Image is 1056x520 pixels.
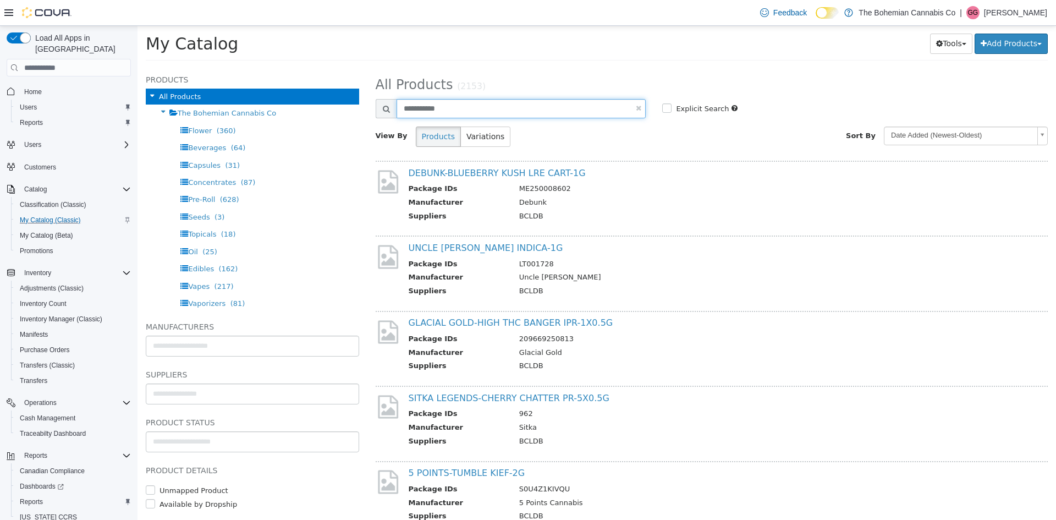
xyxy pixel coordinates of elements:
a: Manifests [15,328,52,341]
h5: Product Details [8,438,222,451]
span: Reports [24,451,47,460]
button: Add Products [837,8,910,28]
span: Operations [24,398,57,407]
a: Inventory Manager (Classic) [15,313,107,326]
span: (81) [93,273,108,282]
button: Canadian Compliance [11,463,135,479]
a: Home [20,85,46,98]
span: (31) [87,135,102,144]
span: Load All Apps in [GEOGRAPHIC_DATA] [31,32,131,54]
td: Uncle [PERSON_NAME] [373,246,886,260]
button: Inventory [2,265,135,281]
span: My Catalog (Beta) [15,229,131,242]
th: Suppliers [271,335,373,348]
a: Purchase Orders [15,343,74,357]
button: Operations [2,395,135,410]
button: Catalog [2,182,135,197]
span: Flower [51,101,74,109]
th: Manufacturer [271,396,373,410]
span: Dashboards [20,482,64,491]
img: missing-image.png [238,293,263,320]
a: Promotions [15,244,58,258]
th: Suppliers [271,485,373,499]
span: My Catalog [8,8,101,28]
a: My Catalog (Beta) [15,229,78,242]
span: Promotions [20,247,53,255]
span: (3) [77,187,87,195]
button: Traceabilty Dashboard [11,426,135,441]
span: Inventory Count [15,297,131,310]
span: GG [968,6,978,19]
span: Users [20,103,37,112]
a: GLACIAL GOLD-HIGH THC BANGER IPR-1X0.5G [271,292,476,302]
span: (628) [82,169,102,178]
button: Users [20,138,46,151]
span: Transfers [20,376,47,385]
span: Sort By [708,106,738,114]
span: (162) [81,239,100,247]
span: Cash Management [15,412,131,425]
button: Inventory Count [11,296,135,311]
td: BCLDB [373,260,886,273]
img: missing-image.png [238,368,263,395]
td: 5 Points Cannabis [373,472,886,485]
span: (25) [65,222,80,230]
span: Inventory [24,269,51,277]
span: Transfers [15,374,131,387]
span: Adjustments (Classic) [15,282,131,295]
a: Traceabilty Dashboard [15,427,90,440]
button: Adjustments (Classic) [11,281,135,296]
span: Inventory Manager (Classic) [15,313,131,326]
button: Classification (Classic) [11,197,135,212]
td: S0U4Z1KIVQU [373,458,886,472]
p: The Bohemian Cannabis Co [859,6,955,19]
a: Transfers (Classic) [15,359,79,372]
a: Date Added (Newest-Oldest) [746,101,910,119]
span: Transfers (Classic) [15,359,131,372]
button: Customers [2,159,135,175]
a: Customers [20,161,61,174]
span: All Products [21,67,63,75]
td: BCLDB [373,485,886,499]
span: Reports [15,116,131,129]
img: missing-image.png [238,442,263,469]
span: Seeds [51,187,72,195]
th: Suppliers [271,185,373,199]
span: Inventory [20,266,131,280]
th: Suppliers [271,410,373,424]
td: ME250008602 [373,157,886,171]
span: Traceabilty Dashboard [15,427,131,440]
button: Users [11,100,135,115]
span: Date Added (Newest-Oldest) [747,101,895,118]
th: Package IDs [271,233,373,247]
span: Pre-Roll [51,169,78,178]
th: Package IDs [271,157,373,171]
button: Purchase Orders [11,342,135,358]
span: (217) [77,256,96,265]
a: Reports [15,116,47,129]
button: Reports [20,449,52,462]
th: Manufacturer [271,246,373,260]
th: Package IDs [271,308,373,321]
td: LT001728 [373,233,886,247]
a: Adjustments (Classic) [15,282,88,295]
a: Cash Management [15,412,80,425]
h5: Manufacturers [8,294,222,308]
a: Transfers [15,374,52,387]
h5: Suppliers [8,342,222,355]
span: Edibles [51,239,76,247]
span: Reports [20,118,43,127]
p: | [960,6,962,19]
span: My Catalog (Classic) [20,216,81,225]
span: Home [20,84,131,98]
a: Dashboards [11,479,135,494]
span: Reports [15,495,131,508]
span: Cash Management [20,414,75,423]
small: (2153) [320,56,348,65]
span: Capsules [51,135,83,144]
a: Classification (Classic) [15,198,91,211]
button: Inventory [20,266,56,280]
span: Catalog [20,183,131,196]
span: Promotions [15,244,131,258]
